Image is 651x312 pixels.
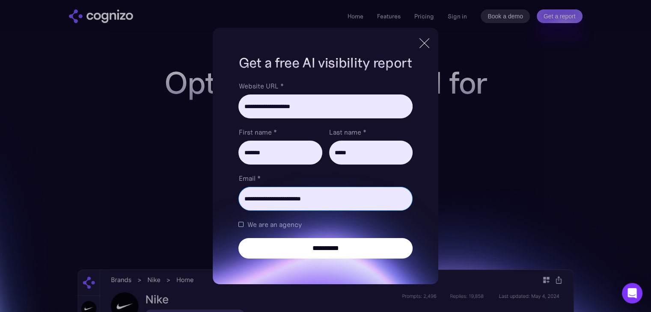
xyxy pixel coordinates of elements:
[247,219,301,230] span: We are an agency
[238,127,322,137] label: First name *
[238,173,412,183] label: Email *
[329,127,413,137] label: Last name *
[238,81,412,259] form: Brand Report Form
[238,81,412,91] label: Website URL *
[238,53,412,72] h1: Get a free AI visibility report
[622,283,642,303] div: Open Intercom Messenger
